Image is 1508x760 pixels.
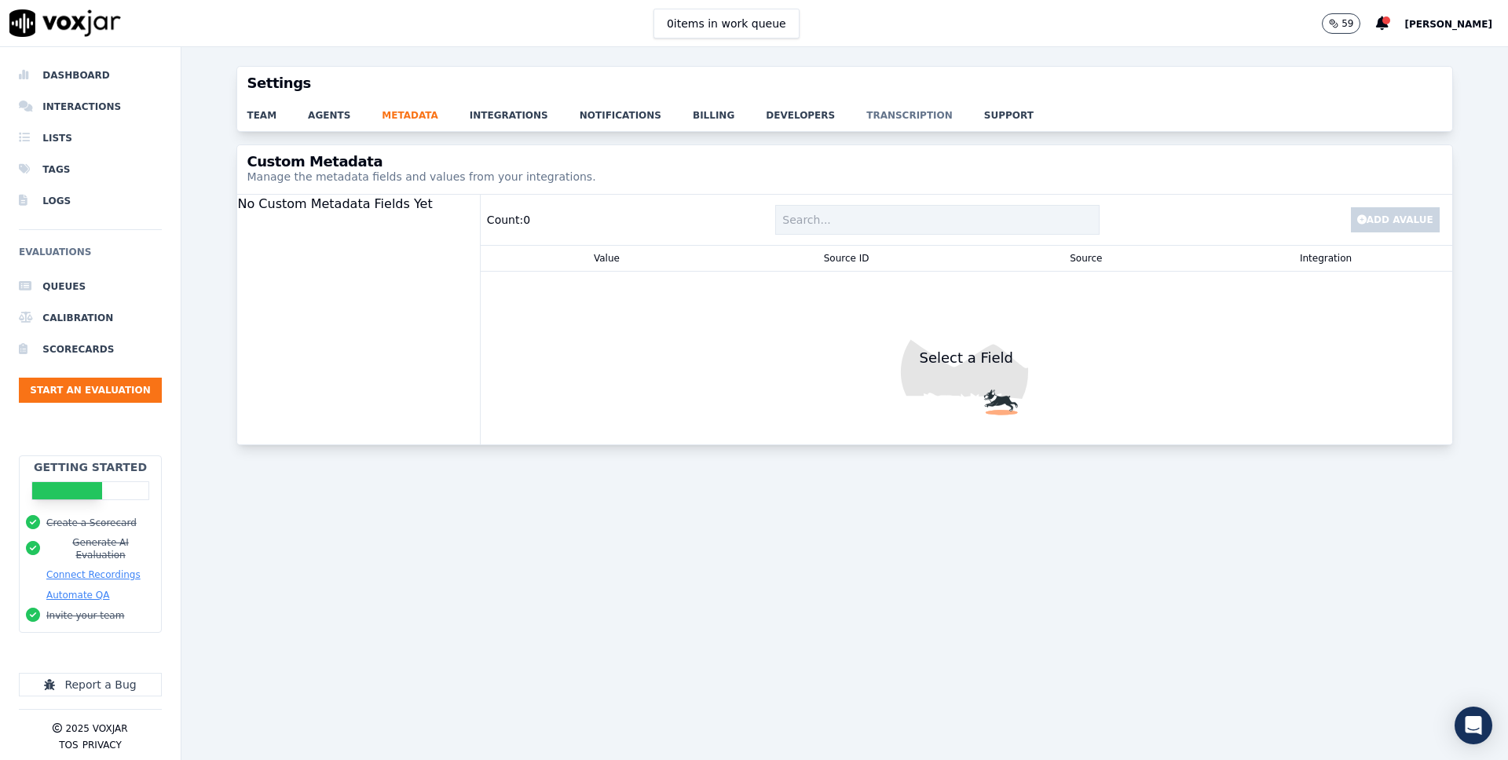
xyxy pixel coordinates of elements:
[34,459,147,475] h2: Getting Started
[866,100,984,122] a: transcription
[1341,17,1353,30] p: 59
[19,185,162,217] a: Logs
[19,673,162,696] button: Report a Bug
[1351,207,1440,232] button: Add aValue
[46,536,155,561] button: Generate AI Evaluation
[19,302,162,334] a: Calibration
[580,100,693,122] a: notifications
[481,272,1452,444] img: fun dog
[19,91,162,122] a: Interactions
[46,517,137,529] button: Create a Scorecard
[65,722,127,735] p: 2025 Voxjar
[82,739,122,751] button: Privacy
[481,206,536,234] p: Count: 0
[59,739,78,751] button: TOS
[984,100,1065,122] a: support
[693,100,766,122] a: billing
[19,334,162,365] a: Scorecards
[1322,13,1360,34] button: 59
[247,76,1442,90] h3: Settings
[19,243,162,271] h6: Evaluations
[308,100,382,122] a: agents
[766,100,866,122] a: developers
[1206,252,1445,265] button: Integration
[46,609,124,622] button: Invite your team
[1455,707,1492,744] div: Open Intercom Messenger
[9,9,121,37] img: voxjar logo
[653,9,800,38] button: 0items in work queue
[19,378,162,403] button: Start an Evaluation
[1404,14,1508,33] button: [PERSON_NAME]
[1404,19,1492,30] span: [PERSON_NAME]
[966,252,1206,265] button: Source
[19,60,162,91] a: Dashboard
[1322,13,1376,34] button: 59
[727,252,966,265] button: Source ID
[46,589,109,601] button: Automate QA
[19,154,162,185] a: Tags
[46,568,141,581] button: Connect Recordings
[775,205,1099,235] input: Search...
[247,155,595,169] h3: Custom Metadata
[247,169,595,185] p: Manage the metadata fields and values from your integrations.
[19,271,162,302] a: Queues
[470,100,580,122] a: integrations
[19,122,162,154] a: Lists
[382,100,470,122] a: metadata
[487,252,727,265] button: Value
[247,100,308,122] a: team
[237,195,479,214] div: No Custom Metadata Fields Yet
[913,347,1019,369] p: Select a Field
